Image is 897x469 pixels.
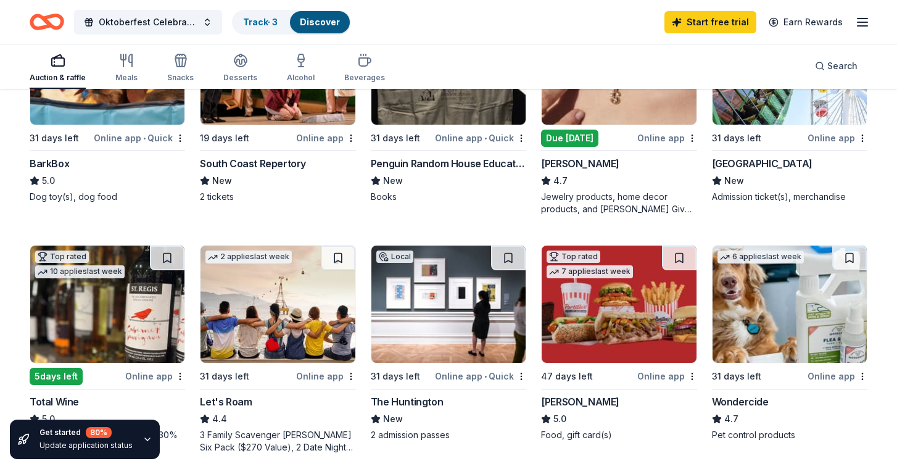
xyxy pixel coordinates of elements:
[212,173,232,188] span: New
[724,412,738,426] span: 4.7
[371,245,526,441] a: Image for The HuntingtonLocal31 days leftOnline app•QuickThe HuntingtonNew2 admission passes
[371,394,443,409] div: The Huntington
[300,17,340,27] a: Discover
[167,48,194,89] button: Snacks
[712,394,769,409] div: Wondercide
[484,371,487,381] span: •
[30,368,83,385] div: 5 days left
[243,17,278,27] a: Track· 3
[30,7,64,36] a: Home
[30,131,79,146] div: 31 days left
[664,11,756,33] a: Start free trial
[287,73,315,83] div: Alcohol
[30,246,184,363] img: Image for Total Wine
[712,7,867,203] a: Image for Pacific ParkLocal31 days leftOnline app[GEOGRAPHIC_DATA]NewAdmission ticket(s), merchan...
[94,130,185,146] div: Online app Quick
[200,429,355,454] div: 3 Family Scavenger [PERSON_NAME] Six Pack ($270 Value), 2 Date Night Scavenger [PERSON_NAME] Two ...
[287,48,315,89] button: Alcohol
[35,251,89,263] div: Top rated
[143,133,146,143] span: •
[541,429,697,441] div: Food, gift card(s)
[383,173,403,188] span: New
[115,48,138,89] button: Meals
[547,265,633,278] div: 7 applies last week
[808,368,867,384] div: Online app
[39,427,133,438] div: Get started
[223,73,257,83] div: Desserts
[805,54,867,78] button: Search
[637,130,697,146] div: Online app
[371,191,526,203] div: Books
[296,130,356,146] div: Online app
[200,191,355,203] div: 2 tickets
[86,427,112,438] div: 80 %
[344,73,385,83] div: Beverages
[827,59,858,73] span: Search
[541,191,697,215] div: Jewelry products, home decor products, and [PERSON_NAME] Gives Back event in-store or online (or ...
[200,394,252,409] div: Let's Roam
[371,131,420,146] div: 31 days left
[125,368,185,384] div: Online app
[712,369,761,384] div: 31 days left
[484,133,487,143] span: •
[712,429,867,441] div: Pet control products
[712,245,867,441] a: Image for Wondercide6 applieslast week31 days leftOnline appWondercide4.7Pet control products
[542,246,696,363] img: Image for Portillo's
[541,394,619,409] div: [PERSON_NAME]
[205,251,292,264] div: 2 applies last week
[39,441,133,450] div: Update application status
[212,412,227,426] span: 4.4
[30,394,79,409] div: Total Wine
[99,15,197,30] span: Oktoberfest Celebration
[383,412,403,426] span: New
[435,368,526,384] div: Online app Quick
[167,73,194,83] div: Snacks
[371,429,526,441] div: 2 admission passes
[30,156,69,171] div: BarkBox
[35,265,125,278] div: 10 applies last week
[42,173,55,188] span: 5.0
[200,156,306,171] div: South Coast Repertory
[724,173,744,188] span: New
[200,245,355,454] a: Image for Let's Roam2 applieslast week31 days leftOnline appLet's Roam4.43 Family Scavenger [PERS...
[541,130,598,147] div: Due [DATE]
[808,130,867,146] div: Online app
[712,131,761,146] div: 31 days left
[541,245,697,441] a: Image for Portillo'sTop rated7 applieslast week47 days leftOnline app[PERSON_NAME]5.0Food, gift c...
[30,191,185,203] div: Dog toy(s), dog food
[541,156,619,171] div: [PERSON_NAME]
[761,11,850,33] a: Earn Rewards
[547,251,600,263] div: Top rated
[435,130,526,146] div: Online app Quick
[30,48,86,89] button: Auction & raffle
[371,7,526,203] a: Image for Penguin Random House Education1 applylast week31 days leftOnline app•QuickPenguin Rando...
[637,368,697,384] div: Online app
[371,246,526,363] img: Image for The Huntington
[553,412,566,426] span: 5.0
[376,251,413,263] div: Local
[717,251,804,264] div: 6 applies last week
[115,73,138,83] div: Meals
[541,369,593,384] div: 47 days left
[223,48,257,89] button: Desserts
[30,73,86,83] div: Auction & raffle
[344,48,385,89] button: Beverages
[712,191,867,203] div: Admission ticket(s), merchandise
[553,173,568,188] span: 4.7
[30,7,185,203] a: Image for BarkBoxTop rated21 applieslast week31 days leftOnline app•QuickBarkBox5.0Dog toy(s), do...
[200,369,249,384] div: 31 days left
[371,369,420,384] div: 31 days left
[371,156,526,171] div: Penguin Random House Education
[713,246,867,363] img: Image for Wondercide
[296,368,356,384] div: Online app
[200,7,355,203] a: Image for South Coast RepertoryLocal19 days leftOnline appSouth Coast RepertoryNew2 tickets
[200,246,355,363] img: Image for Let's Roam
[712,156,812,171] div: [GEOGRAPHIC_DATA]
[74,10,222,35] button: Oktoberfest Celebration
[541,7,697,215] a: Image for Kendra ScottTop rated10 applieslast weekDue [DATE]Online app[PERSON_NAME]4.7Jewelry pro...
[200,131,249,146] div: 19 days left
[30,245,185,454] a: Image for Total WineTop rated10 applieslast week5days leftOnline appTotal Wine5.0Winery Direct Wi...
[232,10,351,35] button: Track· 3Discover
